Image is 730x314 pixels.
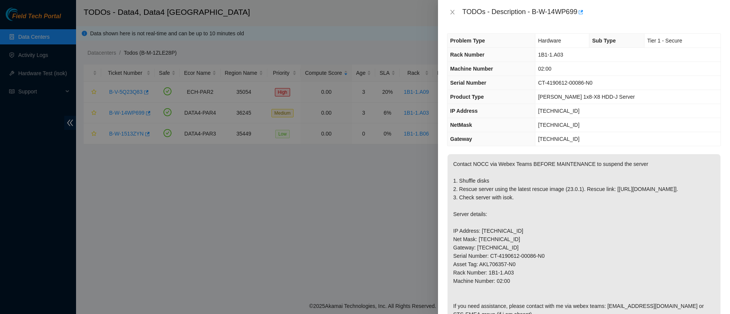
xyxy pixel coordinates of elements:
span: CT-4190612-00086-N0 [538,80,592,86]
span: [PERSON_NAME] 1x8-X8 HDD-J Server [538,94,635,100]
span: Product Type [450,94,484,100]
span: Serial Number [450,80,486,86]
span: IP Address [450,108,478,114]
span: 1B1-1.A03 [538,52,563,58]
span: [TECHNICAL_ID] [538,136,579,142]
span: Hardware [538,38,561,44]
button: Close [447,9,458,16]
span: close [449,9,455,15]
span: [TECHNICAL_ID] [538,108,579,114]
span: Rack Number [450,52,484,58]
span: Gateway [450,136,472,142]
span: Problem Type [450,38,485,44]
span: NetMask [450,122,472,128]
span: [TECHNICAL_ID] [538,122,579,128]
span: 02:00 [538,66,551,72]
span: Sub Type [592,38,616,44]
div: TODOs - Description - B-W-14WP699 [462,6,721,18]
span: Machine Number [450,66,493,72]
span: Tier 1 - Secure [647,38,682,44]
